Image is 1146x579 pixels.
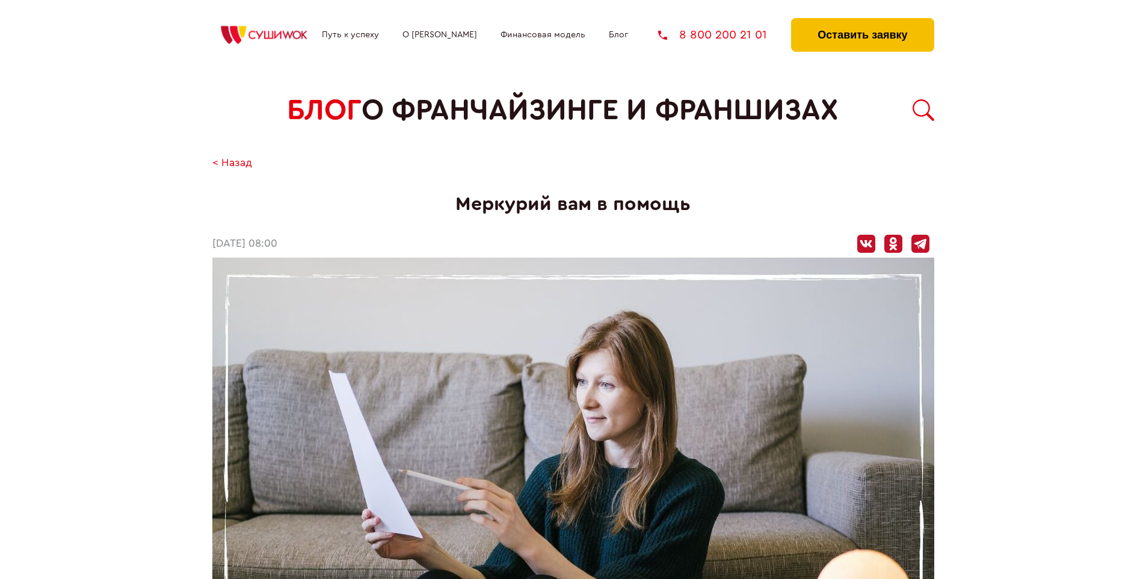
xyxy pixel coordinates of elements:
a: Финансовая модель [501,30,585,40]
a: Путь к успеху [322,30,379,40]
time: [DATE] 08:00 [212,238,277,250]
h1: Меркурий вам в помощь [212,193,934,215]
a: Блог [609,30,628,40]
span: о франчайзинге и франшизах [362,94,838,127]
a: < Назад [212,157,252,170]
a: О [PERSON_NAME] [402,30,477,40]
span: 8 800 200 21 01 [679,29,767,41]
span: БЛОГ [287,94,362,127]
a: 8 800 200 21 01 [658,29,767,41]
button: Оставить заявку [791,18,934,52]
